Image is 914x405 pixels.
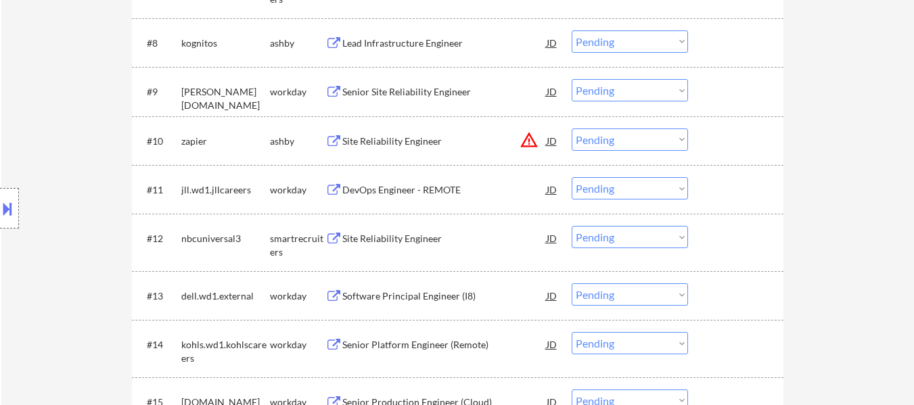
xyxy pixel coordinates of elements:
div: Senior Site Reliability Engineer [342,85,547,99]
div: kognitos [181,37,270,50]
button: warning_amber [520,130,539,149]
div: #8 [147,37,170,50]
div: JD [545,79,559,103]
div: Site Reliability Engineer [342,232,547,245]
div: workday [270,289,325,303]
div: ashby [270,135,325,148]
div: JD [545,30,559,55]
div: smartrecruiters [270,232,325,258]
div: Software Principal Engineer (I8) [342,289,547,303]
div: workday [270,85,325,99]
div: workday [270,183,325,197]
div: JD [545,226,559,250]
div: kohls.wd1.kohlscareers [181,338,270,364]
div: #14 [147,338,170,352]
div: DevOps Engineer - REMOTE [342,183,547,197]
div: Senior Platform Engineer (Remote) [342,338,547,352]
div: JD [545,283,559,308]
div: Site Reliability Engineer [342,135,547,148]
div: Lead Infrastructure Engineer [342,37,547,50]
div: workday [270,338,325,352]
div: JD [545,128,559,153]
div: JD [545,177,559,201]
div: JD [545,332,559,356]
div: ashby [270,37,325,50]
